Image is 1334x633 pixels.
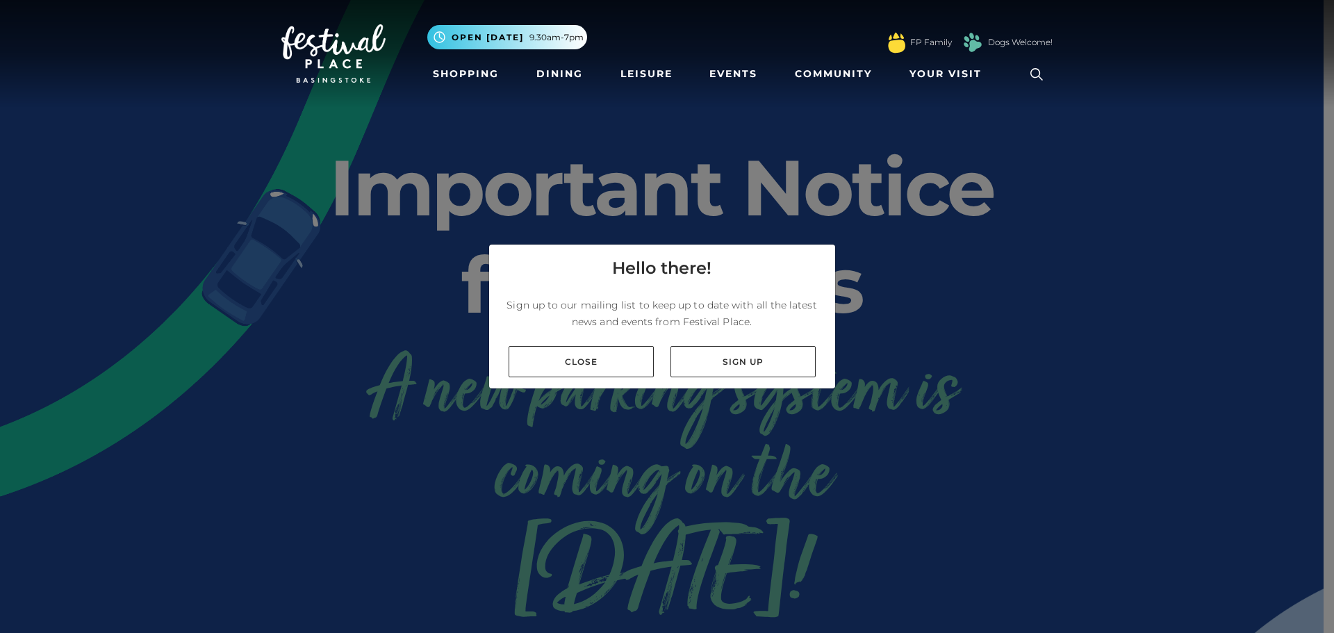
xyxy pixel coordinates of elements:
[904,61,994,87] a: Your Visit
[452,31,524,44] span: Open [DATE]
[909,67,982,81] span: Your Visit
[529,31,584,44] span: 9.30am-7pm
[789,61,878,87] a: Community
[531,61,588,87] a: Dining
[500,297,824,330] p: Sign up to our mailing list to keep up to date with all the latest news and events from Festival ...
[988,36,1053,49] a: Dogs Welcome!
[615,61,678,87] a: Leisure
[612,256,711,281] h4: Hello there!
[427,61,504,87] a: Shopping
[704,61,763,87] a: Events
[910,36,952,49] a: FP Family
[427,25,587,49] button: Open [DATE] 9.30am-7pm
[670,346,816,377] a: Sign up
[509,346,654,377] a: Close
[281,24,386,83] img: Festival Place Logo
